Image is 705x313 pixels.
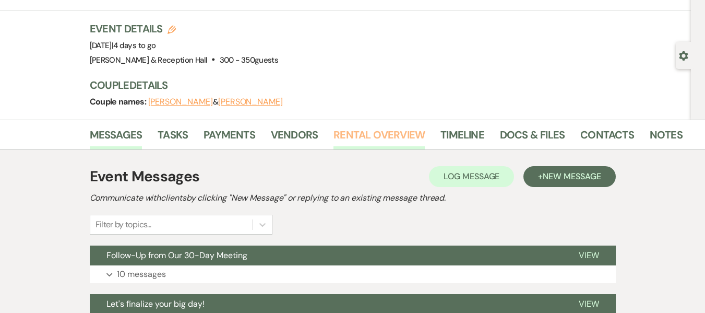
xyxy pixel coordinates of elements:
[579,250,599,261] span: View
[679,50,688,60] button: Open lead details
[500,126,565,149] a: Docs & Files
[543,171,601,182] span: New Message
[90,21,279,36] h3: Event Details
[90,126,142,149] a: Messages
[579,298,599,309] span: View
[90,246,562,265] button: Follow-Up from Our 30-Day Meeting
[333,126,425,149] a: Rental Overview
[271,126,318,149] a: Vendors
[106,250,247,261] span: Follow-Up from Our 30-Day Meeting
[112,40,156,51] span: |
[218,98,283,106] button: [PERSON_NAME]
[444,171,499,182] span: Log Message
[106,298,205,309] span: Let's finalize your big day!
[90,55,208,65] span: [PERSON_NAME] & Reception Hall
[90,192,616,204] h2: Communicate with clients by clicking "New Message" or replying to an existing message thread.
[523,166,615,187] button: +New Message
[90,40,156,51] span: [DATE]
[580,126,634,149] a: Contacts
[429,166,514,187] button: Log Message
[440,126,484,149] a: Timeline
[90,78,674,92] h3: Couple Details
[90,96,148,107] span: Couple names:
[90,166,200,188] h1: Event Messages
[650,126,683,149] a: Notes
[113,40,156,51] span: 4 days to go
[158,126,188,149] a: Tasks
[95,218,151,231] div: Filter by topics...
[148,97,283,107] span: &
[220,55,278,65] span: 300 - 350 guests
[90,265,616,283] button: 10 messages
[562,246,616,265] button: View
[204,126,255,149] a: Payments
[148,98,213,106] button: [PERSON_NAME]
[117,268,166,281] p: 10 messages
